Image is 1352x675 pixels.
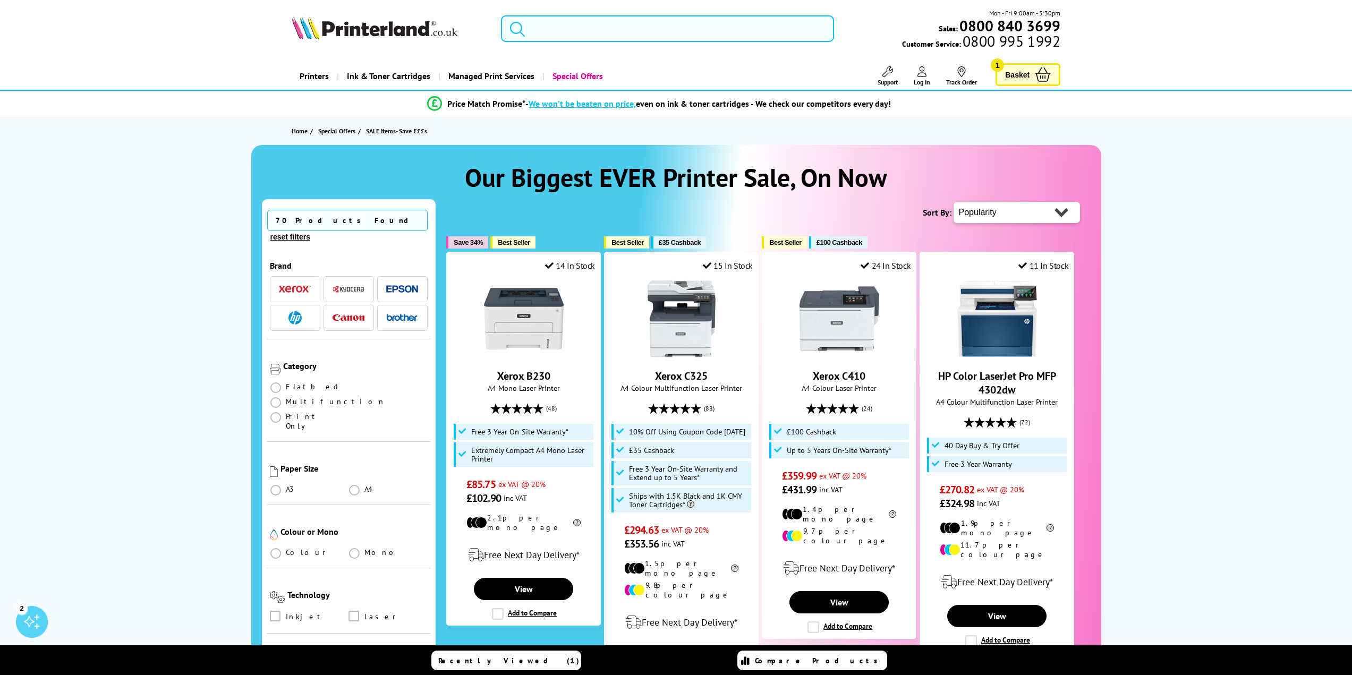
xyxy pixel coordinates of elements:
span: Free 3 Year On-Site Warranty* [471,428,568,436]
span: (88) [704,398,715,418]
span: A4 Colour Multifunction Laser Printer [610,383,753,393]
span: £100 Cashback [787,428,836,436]
span: Price Match Promise* [447,98,525,109]
div: - even on ink & toner cartridges - We check our competitors every day! [525,98,891,109]
li: 11.7p per colour page [940,540,1054,559]
span: £35 Cashback [659,238,701,246]
img: Printerland Logo [292,16,457,39]
span: £294.63 [624,523,659,537]
button: Epson [383,282,421,296]
span: £431.99 [782,483,817,497]
span: A4 Colour Laser Printer [768,383,911,393]
span: 1 [991,58,1004,72]
img: Colour or Mono [270,529,278,540]
span: £100 Cashback [817,238,862,246]
span: 0800 995 1992 [961,36,1060,46]
span: Colour [286,548,330,557]
span: Best Seller [769,238,802,246]
span: 10% Off Using Coupon Code [DATE] [629,428,745,436]
span: A4 Colour Multifunction Laser Printer [925,397,1068,407]
a: Basket 1 [996,63,1060,86]
button: Best Seller [604,236,649,249]
li: 2.1p per mono page [466,513,581,532]
img: Kyocera [333,285,364,293]
span: Sales: [939,23,958,33]
button: Xerox [276,282,314,296]
div: modal_delivery [768,553,911,583]
span: Up to 5 Years On-Site Warranty* [787,446,891,455]
a: Special Offers [542,63,611,90]
div: modal_delivery [610,608,753,637]
li: 9.7p per colour page [782,526,896,545]
span: inc VAT [977,498,1000,508]
span: Special Offers [318,125,355,136]
span: Customer Service: [902,36,1060,49]
span: Free 3 Year On-Site Warranty and Extend up to 5 Years* [629,465,749,482]
span: Sort By: [923,207,951,218]
div: 11 In Stock [1018,260,1068,271]
span: Print Only [286,412,349,431]
span: ex VAT @ 20% [819,471,866,481]
button: Best Seller [490,236,535,249]
a: Xerox C325 [655,369,708,383]
div: Brand [270,260,428,271]
label: Add to Compare [965,635,1030,647]
li: 1.5p per mono page [624,559,738,578]
span: Flatbed [286,382,342,391]
li: 1.9p per mono page [940,518,1054,537]
span: SALE Items- Save £££s [366,127,427,135]
a: View [474,578,573,600]
li: 1.4p per mono page [782,505,896,524]
button: Brother [383,311,421,325]
img: Xerox C410 [800,279,879,358]
a: Xerox C410 [813,369,865,383]
a: View [947,605,1046,627]
span: inc VAT [819,484,843,494]
img: Xerox [279,285,311,293]
img: HP Color LaserJet Pro MFP 4302dw [957,279,1037,358]
a: Xerox B230 [484,350,564,361]
a: 0800 840 3699 [958,21,1060,31]
span: £359.99 [782,469,817,483]
img: Paper Size [270,466,278,477]
a: View [789,591,888,613]
div: 15 In Stock [703,260,753,271]
span: Multifunction [286,397,386,406]
span: £35 Cashback [629,446,674,455]
span: Best Seller [611,238,644,246]
span: (72) [1019,412,1030,432]
li: modal_Promise [257,95,1062,113]
div: 14 In Stock [545,260,595,271]
img: Canon [333,314,364,321]
label: Add to Compare [492,608,557,620]
span: ex VAT @ 20% [977,484,1024,494]
span: £85.75 [466,477,496,491]
div: Colour or Mono [280,526,428,537]
span: A3 [286,484,295,494]
div: modal_delivery [452,540,595,570]
span: inc VAT [504,493,527,503]
button: £35 Cashback [651,236,706,249]
span: Inkjet [286,611,325,622]
span: ex VAT @ 20% [498,479,546,489]
span: Mono [364,548,399,557]
img: Xerox B230 [484,279,564,358]
a: HP Color LaserJet Pro MFP 4302dw [938,369,1056,397]
a: Printers [292,63,337,90]
img: HP [288,311,302,324]
span: Ink & Toner Cartridges [347,63,430,90]
label: Add to Compare [807,621,872,633]
span: Log In [914,78,930,86]
a: Managed Print Services [438,63,542,90]
span: £353.56 [624,537,659,551]
div: 24 In Stock [861,260,911,271]
span: Basket [1005,67,1030,82]
a: Xerox C410 [800,350,879,361]
span: A4 Mono Laser Printer [452,383,595,393]
button: HP [276,311,314,325]
span: Laser [364,611,400,622]
a: Xerox B230 [497,369,550,383]
div: Paper Size [280,463,428,474]
div: modal_delivery [925,567,1068,597]
button: reset filters [267,232,313,242]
